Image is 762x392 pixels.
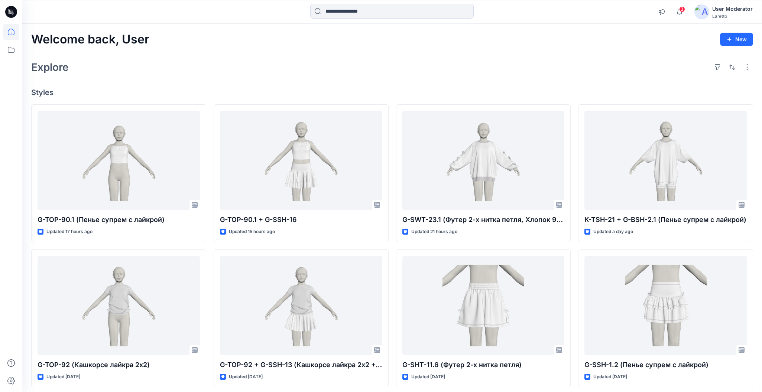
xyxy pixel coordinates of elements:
[411,373,445,381] p: Updated [DATE]
[46,228,93,236] p: Updated 17 hours ago
[220,256,382,356] a: G-TOP-92 + G-SSH-13 (Кашкорсе лайкра 2х2 + Бифлекс)
[38,215,200,225] p: G-TOP-90.1 (Пенье супрем с лайкрой)
[229,228,275,236] p: Updated 15 hours ago
[679,6,685,12] span: 3
[720,33,753,46] button: New
[584,215,747,225] p: K-TSH-21 + G-BSH-2.1 (Пенье супрем с лайкрой)
[694,4,709,19] img: avatar
[584,111,747,210] a: K-TSH-21 + G-BSH-2.1 (Пенье супрем с лайкрой)
[712,13,753,19] div: Laretto
[31,61,69,73] h2: Explore
[31,33,149,46] h2: Welcome back, User
[712,4,753,13] div: User Moderator
[38,111,200,210] a: G-TOP-90.1 (Пенье супрем с лайкрой)
[593,373,627,381] p: Updated [DATE]
[220,111,382,210] a: G-TOP-90.1 + G-SSH-16
[46,373,80,381] p: Updated [DATE]
[402,256,565,356] a: G-SHT-11.6 (Футер 2-х нитка петля)
[402,111,565,210] a: G-SWT-23.1 (Футер 2-х нитка петля, Хлопок 92% эластан 8%)
[584,256,747,356] a: G-SSH-1.2 (Пенье супрем с лайкрой)
[31,88,753,97] h4: Styles
[220,215,382,225] p: G-TOP-90.1 + G-SSH-16
[220,360,382,370] p: G-TOP-92 + G-SSH-13 (Кашкорсе лайкра 2х2 + Бифлекс)
[402,360,565,370] p: G-SHT-11.6 (Футер 2-х нитка петля)
[229,373,263,381] p: Updated [DATE]
[38,256,200,356] a: G-TOP-92 (Кашкорсе лайкра 2х2)
[402,215,565,225] p: G-SWT-23.1 (Футер 2-х нитка петля, Хлопок 92% эластан 8%)
[411,228,457,236] p: Updated 21 hours ago
[584,360,747,370] p: G-SSH-1.2 (Пенье супрем с лайкрой)
[38,360,200,370] p: G-TOP-92 (Кашкорсе лайкра 2х2)
[593,228,633,236] p: Updated a day ago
